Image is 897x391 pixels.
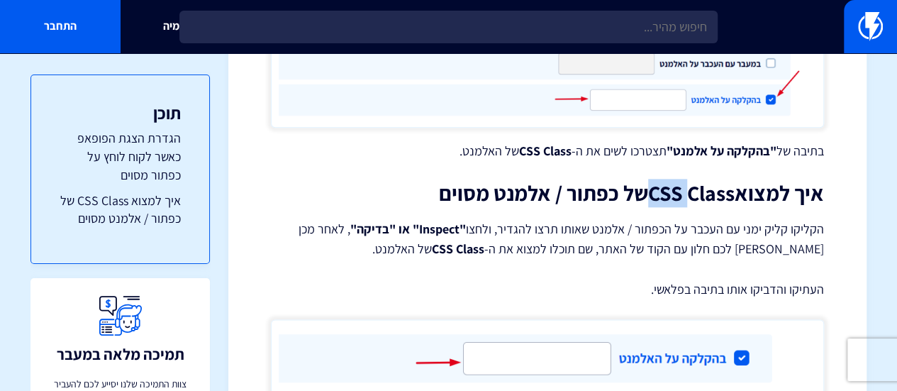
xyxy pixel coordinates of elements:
a: איך למצוא CSS Class של כפתור / אלמנט מסוים [60,192,181,228]
p: בתיבה של תצטרכו לשים את ה- של האלמנט. [271,142,824,160]
strong: בדיקה" [350,221,389,237]
h3: תמיכה מלאה במעבר [57,346,184,363]
strong: CSS Class [432,241,484,257]
p: הקליקו קליק ימני עם העכבר על הכפתור / אלמנט שאותו תרצו להגדיר, ולחצו , לאחר מכן [PERSON_NAME] לכם... [271,219,824,259]
strong: " " או " [350,221,466,237]
strong: Inspect [419,221,459,237]
h2: איך למצוא של כפתור / אלמנט מסוים [271,182,824,205]
strong: CSS Class [519,143,572,159]
a: הגדרת הצגת הפופאפ כאשר לקוח לוחץ על כפתור מסוים [60,129,181,184]
h3: תוכן [60,104,181,122]
strong: CSS Class [648,179,735,207]
p: העתיקו והדביקו אותו בתיבה בפלאשי. [271,280,824,299]
strong: "בהקלקה על אלמנט" [667,143,776,159]
input: חיפוש מהיר... [179,11,718,43]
